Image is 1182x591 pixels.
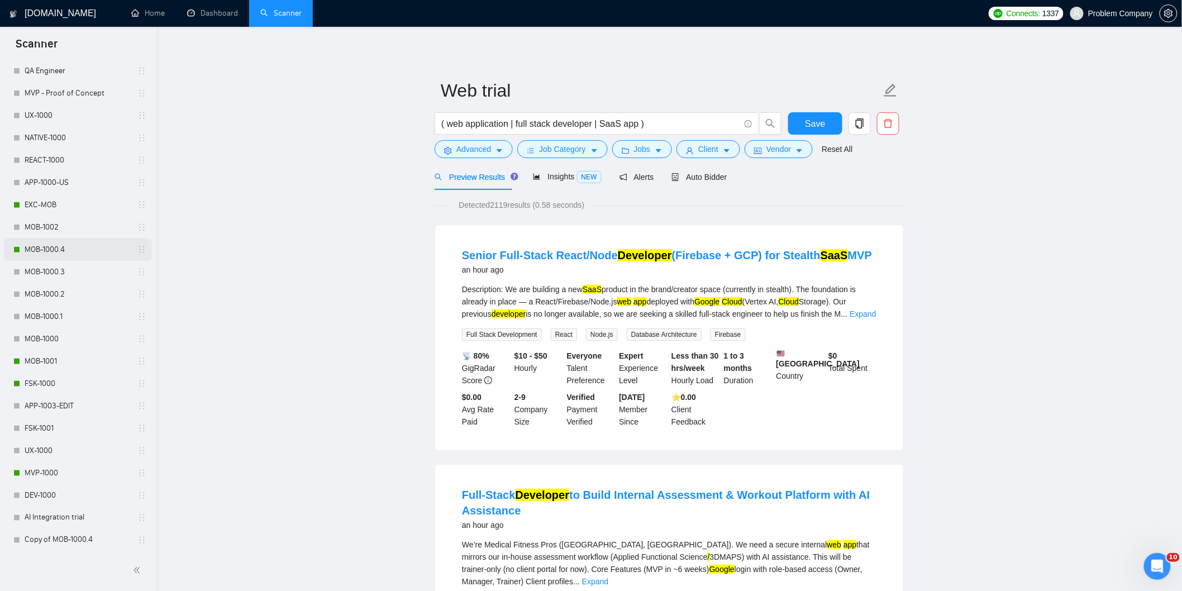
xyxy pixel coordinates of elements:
a: dashboardDashboard [187,8,238,18]
b: 1 to 3 months [724,351,752,373]
mark: SaaS [821,249,848,261]
span: caret-down [590,146,598,155]
span: Auto Bidder [671,173,727,182]
span: holder [137,469,146,478]
span: holder [137,134,146,142]
a: MOB-1001 [25,350,131,373]
button: barsJob Categorycaret-down [517,140,607,158]
span: Preview Results [435,173,515,182]
span: holder [137,223,146,232]
a: Reset All [822,143,852,155]
b: [GEOGRAPHIC_DATA] [776,350,860,368]
div: Member Since [617,391,669,428]
a: Senior Full-Stack React/NodeDeveloper(Firebase + GCP) for StealthSaaSMVP [462,249,872,261]
a: Copy of MOB-1000.4 [25,529,131,551]
a: NATIVE-1000 [25,127,131,149]
span: Full Stack Development [462,328,542,341]
mark: Developer [618,249,672,261]
span: Jobs [634,143,651,155]
a: MVP-1000 [25,462,131,484]
span: Save [805,117,825,131]
span: holder [137,268,146,277]
span: Database Architecture [627,328,702,341]
a: MOB-1000.4 [25,239,131,261]
b: 2-9 [514,393,526,402]
span: setting [444,146,452,155]
b: ⭐️ 0.00 [671,393,696,402]
iframe: Intercom live chat [1144,553,1171,580]
span: user [1073,9,1081,17]
span: caret-down [655,146,663,155]
mark: / [708,552,710,561]
div: Duration [722,350,774,387]
span: folder [622,146,630,155]
span: delete [878,118,899,128]
a: MVP - Proof of Concept [25,82,131,104]
mark: developer [492,309,526,318]
a: QA Engineer [25,60,131,82]
span: holder [137,178,146,187]
a: UX-1000 [25,440,131,462]
input: Scanner name... [441,77,881,104]
span: notification [619,173,627,181]
div: Talent Preference [565,350,617,387]
span: Advanced [456,143,491,155]
div: Avg Rate Paid [460,391,512,428]
mark: web [617,297,632,306]
mark: Developer [516,489,570,501]
b: [DATE] [619,393,645,402]
a: EXC-MOB [25,194,131,216]
a: FSK-1000 [25,373,131,395]
a: FSK-1001 [25,417,131,440]
span: caret-down [795,146,803,155]
div: Payment Verified [565,391,617,428]
b: Expert [619,351,644,360]
div: an hour ago [462,263,872,277]
span: holder [137,312,146,321]
span: Job Category [539,143,585,155]
a: MOB-1000.3 [25,261,131,283]
span: holder [137,357,146,366]
div: We’re Medical Fitness Pros ([GEOGRAPHIC_DATA], [GEOGRAPHIC_DATA]). We need a secure internal that... [462,538,876,588]
input: Search Freelance Jobs... [441,117,740,131]
div: Company Size [512,391,565,428]
span: holder [137,111,146,120]
span: Scanner [7,36,66,59]
span: Insights [533,172,601,181]
a: AI Integration trial [25,507,131,529]
span: Detected 2119 results (0.58 seconds) [451,199,592,211]
span: area-chart [533,173,541,180]
div: Total Spent [826,350,879,387]
a: homeHome [131,8,165,18]
span: user [686,146,694,155]
span: copy [849,118,870,128]
button: userClientcaret-down [676,140,740,158]
div: Description: We are building a new product in the brand/creator space (currently in stealth). The... [462,283,876,320]
span: holder [137,446,146,455]
mark: Cloud [779,297,799,306]
b: $0.00 [462,393,482,402]
a: MOB-1000.1 [25,306,131,328]
span: Node.js [586,328,618,341]
a: MOB-1000.2 [25,283,131,306]
button: search [759,112,781,135]
span: holder [137,201,146,209]
span: NEW [577,171,602,183]
div: Experience Level [617,350,669,387]
a: APP-1000-US [25,171,131,194]
mark: web [827,540,842,549]
a: APP-1003-EDIT [25,395,131,417]
span: holder [137,245,146,254]
span: caret-down [723,146,731,155]
a: Expand [582,577,608,586]
div: Country [774,350,827,387]
span: holder [137,66,146,75]
span: Vendor [766,143,791,155]
button: copy [849,112,871,135]
button: Save [788,112,842,135]
mark: SaaS [583,285,602,294]
b: Everyone [567,351,602,360]
span: Client [698,143,718,155]
span: double-left [133,565,144,576]
button: settingAdvancedcaret-down [435,140,513,158]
